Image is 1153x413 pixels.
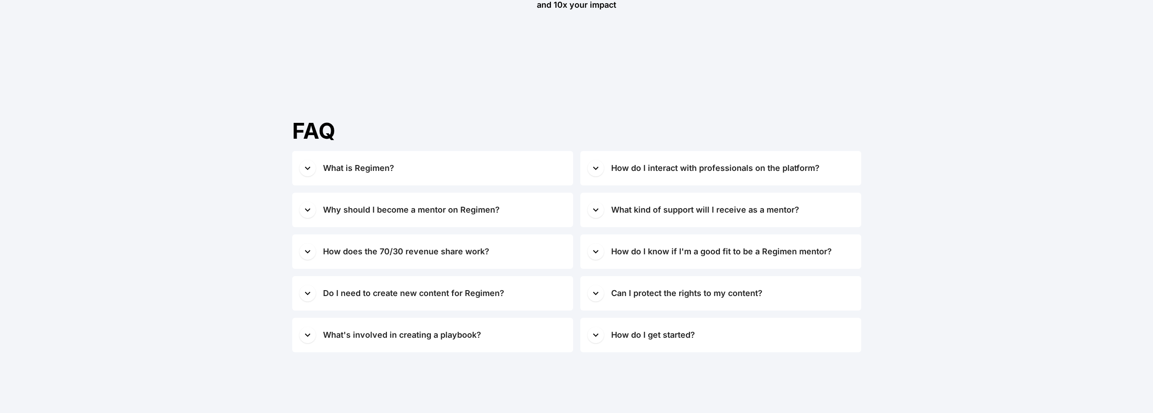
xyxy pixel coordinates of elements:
[611,245,832,258] div: How do I know if I'm a good fit to be a Regimen mentor?
[323,162,394,175] div: What is Regimen?
[292,151,573,185] button: What is Regimen?
[611,204,799,216] div: What kind of support will I receive as a mentor?
[611,162,820,175] div: How do I interact with professionals on the platform?
[292,318,573,352] button: What's involved in creating a playbook?
[292,234,573,269] button: How does the 70/30 revenue share work?
[580,318,861,352] button: How do I get started?
[611,329,695,341] div: How do I get started?
[292,120,861,142] div: FAQ
[292,276,573,311] button: Do I need to create new content for Regimen?
[580,234,861,269] button: How do I know if I'm a good fit to be a Regimen mentor?
[323,204,500,216] div: Why should I become a mentor on Regimen?
[323,329,481,341] div: What's involved in creating a playbook?
[580,151,861,185] button: How do I interact with professionals on the platform?
[580,276,861,311] button: Can I protect the rights to my content?
[323,245,489,258] div: How does the 70/30 revenue share work?
[611,287,762,300] div: Can I protect the rights to my content?
[323,287,504,300] div: Do I need to create new content for Regimen?
[292,193,573,227] button: Why should I become a mentor on Regimen?
[580,193,861,227] button: What kind of support will I receive as a mentor?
